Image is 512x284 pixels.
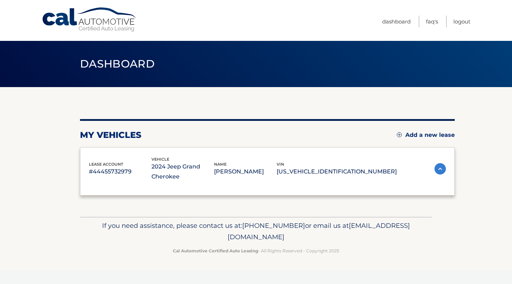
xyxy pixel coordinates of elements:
[382,16,411,27] a: Dashboard
[228,221,410,241] span: [EMAIL_ADDRESS][DOMAIN_NAME]
[80,130,142,140] h2: my vehicles
[85,220,427,243] p: If you need assistance, please contact us at: or email us at
[242,221,305,230] span: [PHONE_NUMBER]
[42,7,138,32] a: Cal Automotive
[434,163,446,175] img: accordion-active.svg
[453,16,470,27] a: Logout
[214,167,277,177] p: [PERSON_NAME]
[173,248,258,253] strong: Cal Automotive Certified Auto Leasing
[80,57,155,70] span: Dashboard
[277,167,397,177] p: [US_VEHICLE_IDENTIFICATION_NUMBER]
[151,157,169,162] span: vehicle
[151,162,214,182] p: 2024 Jeep Grand Cherokee
[214,162,226,167] span: name
[397,132,402,137] img: add.svg
[426,16,438,27] a: FAQ's
[277,162,284,167] span: vin
[89,162,123,167] span: lease account
[85,247,427,254] p: - All Rights Reserved - Copyright 2025
[397,132,455,139] a: Add a new lease
[89,167,151,177] p: #44455732979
